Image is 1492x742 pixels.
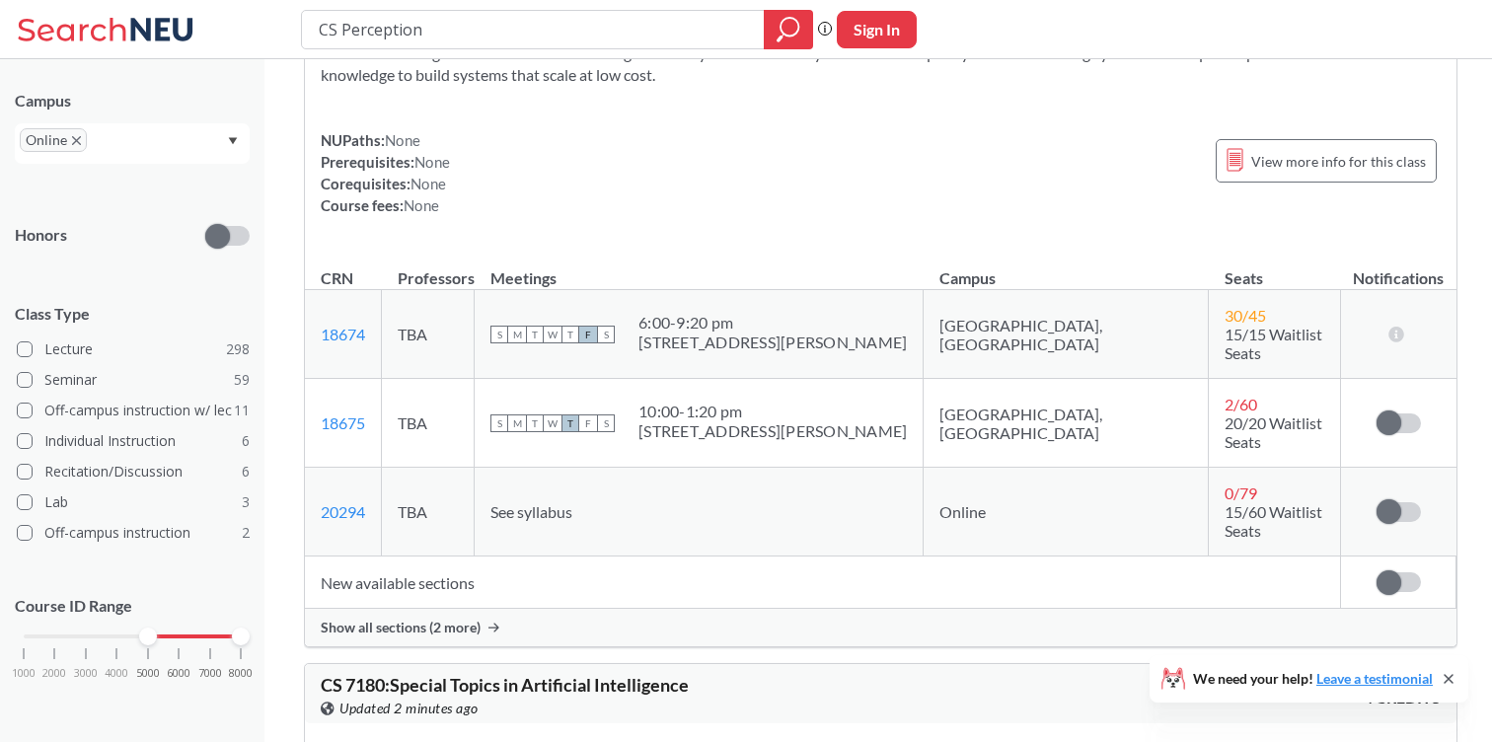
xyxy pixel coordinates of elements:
[544,414,561,432] span: W
[490,502,572,521] span: See syllabus
[837,11,917,48] button: Sign In
[321,325,365,343] a: 18674
[924,379,1209,468] td: [GEOGRAPHIC_DATA], [GEOGRAPHIC_DATA]
[638,402,907,421] div: 10:00 - 1:20 pm
[12,668,36,679] span: 1000
[1209,248,1341,290] th: Seats
[579,414,597,432] span: F
[74,668,98,679] span: 3000
[1225,325,1322,362] span: 15/15 Waitlist Seats
[561,414,579,432] span: T
[234,400,250,421] span: 11
[1193,672,1433,686] span: We need your help!
[1316,670,1433,687] a: Leave a testimonial
[561,326,579,343] span: T
[382,248,475,290] th: Professors
[764,10,813,49] div: magnifying glass
[42,668,66,679] span: 2000
[382,468,475,556] td: TBA
[229,668,253,679] span: 8000
[321,674,689,696] span: CS 7180 : Special Topics in Artificial Intelligence
[1225,502,1322,540] span: 15/60 Waitlist Seats
[305,556,1341,609] td: New available sections
[777,16,800,43] svg: magnifying glass
[339,698,479,719] span: Updated 2 minutes ago
[526,414,544,432] span: T
[72,136,81,145] svg: X to remove pill
[167,668,190,679] span: 6000
[638,313,907,333] div: 6:00 - 9:20 pm
[385,131,420,149] span: None
[924,468,1209,556] td: Online
[15,595,250,618] p: Course ID Range
[1225,483,1257,502] span: 0 / 79
[15,224,67,247] p: Honors
[17,459,250,484] label: Recitation/Discussion
[198,668,222,679] span: 7000
[1225,413,1322,451] span: 20/20 Waitlist Seats
[924,248,1209,290] th: Campus
[242,461,250,482] span: 6
[17,520,250,546] label: Off-campus instruction
[242,522,250,544] span: 2
[597,326,615,343] span: S
[382,290,475,379] td: TBA
[136,668,160,679] span: 5000
[1225,306,1266,325] span: 30 / 45
[105,668,128,679] span: 4000
[17,336,250,362] label: Lecture
[17,367,250,393] label: Seminar
[228,137,238,145] svg: Dropdown arrow
[924,290,1209,379] td: [GEOGRAPHIC_DATA], [GEOGRAPHIC_DATA]
[544,326,561,343] span: W
[638,421,907,441] div: [STREET_ADDRESS][PERSON_NAME]
[17,489,250,515] label: Lab
[414,153,450,171] span: None
[317,13,750,46] input: Class, professor, course number, "phrase"
[321,619,481,636] span: Show all sections (2 more)
[1341,248,1456,290] th: Notifications
[15,90,250,111] div: Campus
[490,414,508,432] span: S
[17,428,250,454] label: Individual Instruction
[17,398,250,423] label: Off-campus instruction w/ lec
[15,123,250,164] div: OnlineX to remove pillDropdown arrow
[1225,395,1257,413] span: 2 / 60
[490,326,508,343] span: S
[321,413,365,432] a: 18675
[410,175,446,192] span: None
[226,338,250,360] span: 298
[20,128,87,152] span: OnlineX to remove pill
[526,326,544,343] span: T
[242,430,250,452] span: 6
[234,369,250,391] span: 59
[508,326,526,343] span: M
[638,333,907,352] div: [STREET_ADDRESS][PERSON_NAME]
[597,414,615,432] span: S
[305,609,1456,646] div: Show all sections (2 more)
[242,491,250,513] span: 3
[404,196,439,214] span: None
[321,267,353,289] div: CRN
[1251,149,1426,174] span: View more info for this class
[382,379,475,468] td: TBA
[15,303,250,325] span: Class Type
[508,414,526,432] span: M
[321,129,450,216] div: NUPaths: Prerequisites: Corequisites: Course fees:
[579,326,597,343] span: F
[321,502,365,521] a: 20294
[475,248,924,290] th: Meetings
